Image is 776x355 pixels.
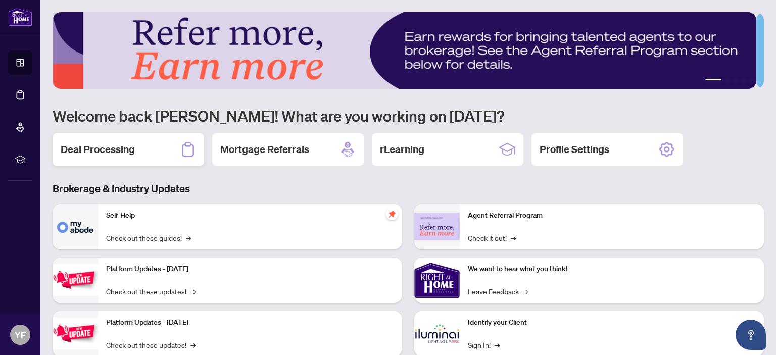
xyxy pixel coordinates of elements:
[540,142,609,157] h2: Profile Settings
[468,264,756,275] p: We want to hear what you think!
[705,79,721,83] button: 1
[734,79,738,83] button: 3
[736,320,766,350] button: Open asap
[106,264,394,275] p: Platform Updates - [DATE]
[190,339,196,350] span: →
[468,339,500,350] a: Sign In!→
[53,182,764,196] h3: Brokerage & Industry Updates
[725,79,730,83] button: 2
[53,12,756,89] img: Slide 0
[414,213,460,240] img: Agent Referral Program
[53,204,98,249] img: Self-Help
[106,339,196,350] a: Check out these updates!→
[106,317,394,328] p: Platform Updates - [DATE]
[61,142,135,157] h2: Deal Processing
[380,142,424,157] h2: rLearning
[468,317,756,328] p: Identify your Client
[186,232,191,243] span: →
[468,232,516,243] a: Check it out!→
[468,286,528,297] a: Leave Feedback→
[106,232,191,243] a: Check out these guides!→
[495,339,500,350] span: →
[414,258,460,303] img: We want to hear what you think!
[53,318,98,349] img: Platform Updates - July 8, 2025
[750,79,754,83] button: 5
[8,8,32,26] img: logo
[15,328,26,342] span: YF
[106,210,394,221] p: Self-Help
[386,208,398,220] span: pushpin
[106,286,196,297] a: Check out these updates!→
[53,264,98,296] img: Platform Updates - July 21, 2025
[742,79,746,83] button: 4
[190,286,196,297] span: →
[53,106,764,125] h1: Welcome back [PERSON_NAME]! What are you working on [DATE]?
[220,142,309,157] h2: Mortgage Referrals
[523,286,528,297] span: →
[511,232,516,243] span: →
[468,210,756,221] p: Agent Referral Program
